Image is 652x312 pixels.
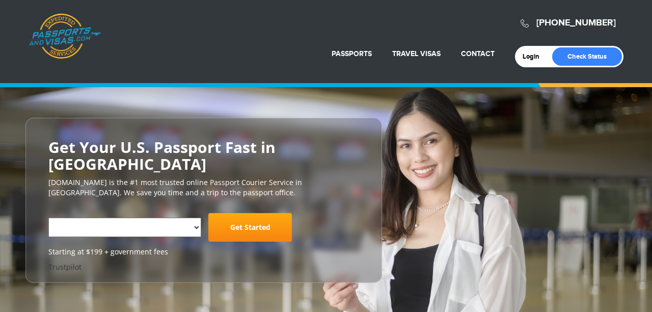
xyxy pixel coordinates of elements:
p: [DOMAIN_NAME] is the #1 most trusted online Passport Courier Service in [GEOGRAPHIC_DATA]. We sav... [48,177,359,198]
a: Login [523,53,547,61]
span: Starting at $199 + government fees [48,247,359,257]
a: Travel Visas [392,49,441,58]
a: Passports & [DOMAIN_NAME] [29,13,101,59]
a: Contact [461,49,495,58]
a: Get Started [208,213,292,242]
a: Check Status [552,47,622,66]
h2: Get Your U.S. Passport Fast in [GEOGRAPHIC_DATA] [48,139,359,172]
a: Passports [332,49,372,58]
a: Trustpilot [48,262,81,272]
a: [PHONE_NUMBER] [536,17,616,29]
